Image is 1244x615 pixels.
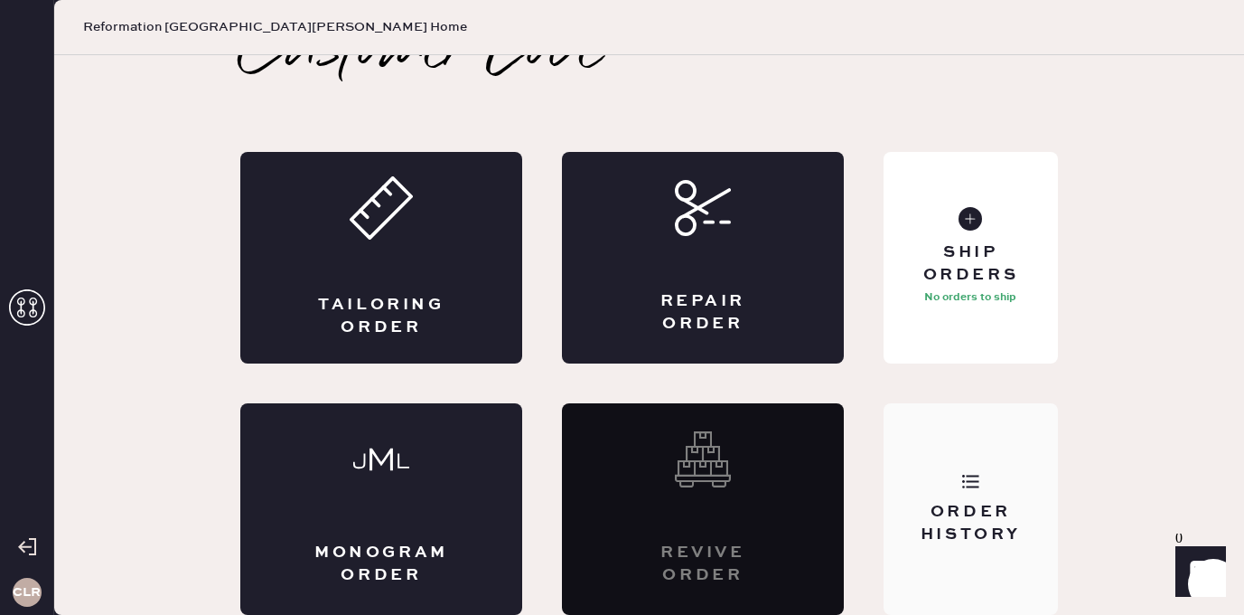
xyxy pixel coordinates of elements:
[313,542,450,587] div: Monogram Order
[1158,534,1236,611] iframe: Front Chat
[924,287,1016,308] p: No orders to ship
[13,586,41,599] h3: CLR
[634,542,772,587] div: Revive order
[240,14,603,87] h2: Customer Love
[898,501,1043,546] div: Order History
[83,18,467,36] span: Reformation [GEOGRAPHIC_DATA][PERSON_NAME] Home
[313,294,450,339] div: Tailoring Order
[562,403,844,615] div: Interested? Contact us at care@hemster.co
[898,241,1043,287] div: Ship Orders
[634,290,772,336] div: Repair Order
